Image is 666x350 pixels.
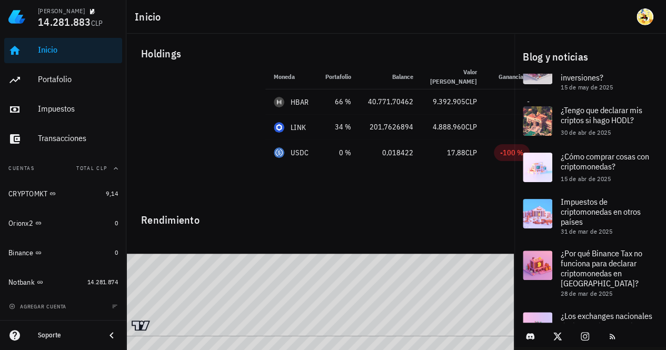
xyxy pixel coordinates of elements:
[4,269,122,295] a: Notbank 14.281.874
[561,248,642,289] span: ¿Por qué Binance Tax no funciona para declarar criptomonedas en [GEOGRAPHIC_DATA]?
[11,303,66,310] span: agregar cuenta
[561,151,649,172] span: ¿Cómo comprar cosas con criptomonedas?
[4,97,122,122] a: Impuestos
[514,98,666,144] a: ¿Tengo que declarar mis criptos si hago HODL? 30 de abr de 2025
[561,289,612,297] span: 28 de mar de 2025
[8,219,33,228] div: Orionx2
[465,97,477,106] span: CLP
[4,126,122,152] a: Transacciones
[561,311,652,331] span: ¿Los exchanges nacionales declaran mis ganancias?
[433,122,465,132] span: 4.888.960
[368,147,413,158] div: 0,018422
[4,67,122,93] a: Portafolio
[514,144,666,191] a: ¿Cómo comprar cosas con criptomonedas? 15 de abr de 2025
[132,321,150,331] a: Charting by TradingView
[561,105,642,125] span: ¿Tengo que declarar mis criptos si hago HODL?
[115,248,118,256] span: 0
[8,189,47,198] div: CRYPTOMKT
[4,38,122,63] a: Inicio
[76,165,107,172] span: Total CLP
[133,37,508,71] div: Holdings
[6,301,71,312] button: agregar cuenta
[291,122,306,133] div: LINK
[38,74,118,84] div: Portafolio
[465,148,477,157] span: CLP
[433,97,465,106] span: 9.392.905
[265,64,317,89] th: Moneda
[514,191,666,242] a: Impuestos de criptomonedas en otros países 31 de mar de 2025
[91,18,103,28] span: CLP
[133,203,508,228] div: Rendimiento
[514,242,666,304] a: ¿Por qué Binance Tax no funciona para declarar criptomonedas en [GEOGRAPHIC_DATA]? 28 de mar de 2025
[8,8,25,25] img: LedgiFi
[368,96,413,107] div: 40.771,70462
[465,122,477,132] span: CLP
[561,83,613,91] span: 15 de may de 2025
[4,181,122,206] a: CRYPTOMKT 9,14
[38,133,118,143] div: Transacciones
[422,64,485,89] th: Valor [PERSON_NAME]
[325,147,351,158] div: 0 %
[38,331,97,339] div: Soporte
[499,73,530,81] span: Ganancia
[317,64,360,89] th: Portafolio
[135,8,165,25] h1: Inicio
[8,278,35,287] div: Notbank
[514,304,666,350] a: ¿Los exchanges nacionales declaran mis ganancias?
[38,15,91,29] span: 14.281.883
[561,227,612,235] span: 31 de mar de 2025
[274,122,284,133] div: LINK-icon
[447,148,465,157] span: 17,88
[368,122,413,133] div: 201,7626894
[325,96,351,107] div: 66 %
[325,122,351,133] div: 34 %
[360,64,422,89] th: Balance
[4,211,122,236] a: Orionx2 0
[291,147,309,158] div: USDC
[38,45,118,55] div: Inicio
[38,7,85,15] div: [PERSON_NAME]
[8,248,33,257] div: Binance
[561,196,641,227] span: Impuestos de criptomonedas en otros países
[500,147,523,158] div: -100 %
[637,8,653,25] div: avatar
[291,97,309,107] div: HBAR
[561,128,611,136] span: 30 de abr de 2025
[514,40,666,74] div: Blog y noticias
[274,147,284,158] div: USDC-icon
[4,156,122,181] button: CuentasTotal CLP
[106,189,118,197] span: 9,14
[4,240,122,265] a: Binance 0
[274,97,284,107] div: HBAR-icon
[561,175,611,183] span: 15 de abr de 2025
[38,104,118,114] div: Impuestos
[115,219,118,227] span: 0
[87,278,118,286] span: 14.281.874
